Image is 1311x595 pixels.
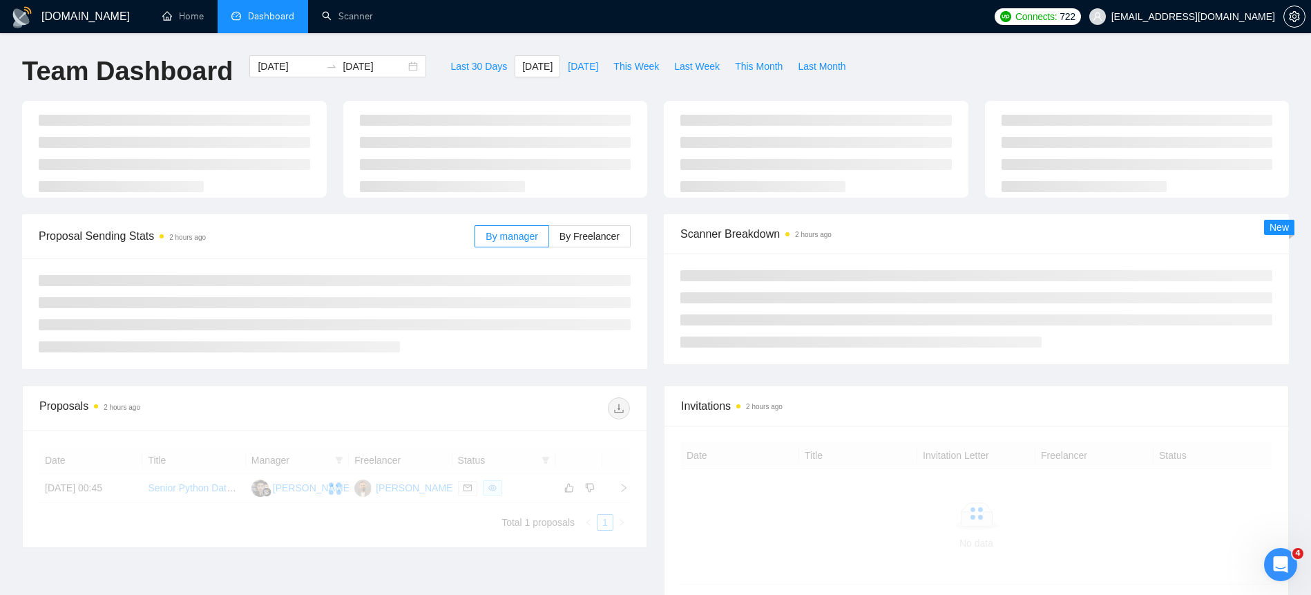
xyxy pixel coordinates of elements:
[560,55,606,77] button: [DATE]
[798,59,845,74] span: Last Month
[522,59,553,74] span: [DATE]
[22,55,233,88] h1: Team Dashboard
[443,55,515,77] button: Last 30 Days
[450,59,507,74] span: Last 30 Days
[326,61,337,72] span: swap-right
[1000,11,1011,22] img: upwork-logo.png
[1283,6,1305,28] button: setting
[606,55,667,77] button: This Week
[1292,548,1303,559] span: 4
[1015,9,1057,24] span: Connects:
[248,10,294,22] span: Dashboard
[735,59,783,74] span: This Month
[322,10,373,22] a: searchScanner
[39,397,335,419] div: Proposals
[1093,12,1102,21] span: user
[795,231,832,238] time: 2 hours ago
[1270,222,1289,233] span: New
[1284,11,1305,22] span: setting
[486,231,537,242] span: By manager
[169,234,206,241] time: 2 hours ago
[39,227,475,245] span: Proposal Sending Stats
[162,10,204,22] a: homeHome
[613,59,659,74] span: This Week
[746,403,783,410] time: 2 hours ago
[559,231,620,242] span: By Freelancer
[1283,11,1305,22] a: setting
[681,397,1272,415] span: Invitations
[1264,548,1297,581] iframe: Intercom live chat
[667,55,727,77] button: Last Week
[104,404,140,411] time: 2 hours ago
[790,55,853,77] button: Last Month
[727,55,790,77] button: This Month
[326,61,337,72] span: to
[231,11,241,21] span: dashboard
[1060,9,1075,24] span: 722
[258,59,320,74] input: Start date
[680,225,1272,243] span: Scanner Breakdown
[11,6,33,28] img: logo
[515,55,560,77] button: [DATE]
[343,59,405,74] input: End date
[568,59,598,74] span: [DATE]
[674,59,720,74] span: Last Week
